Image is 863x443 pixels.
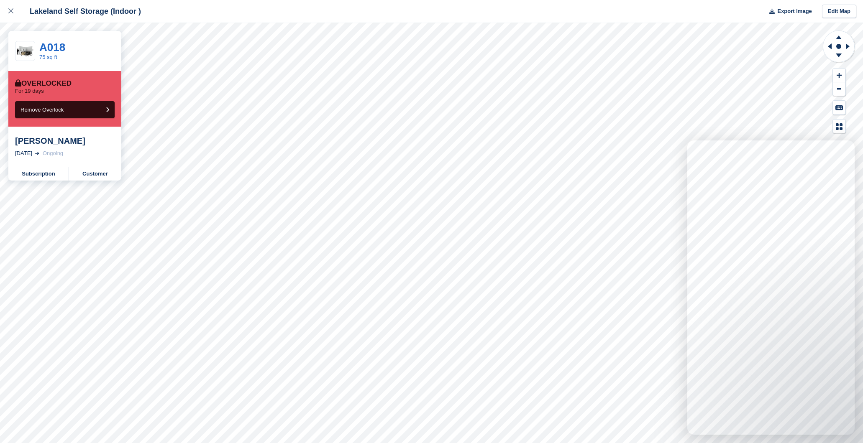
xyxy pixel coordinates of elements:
[777,7,812,15] span: Export Image
[35,152,39,155] img: arrow-right-light-icn-cde0832a797a2874e46488d9cf13f60e5c3a73dbe684e267c42b8395dfbc2abf.svg
[8,167,69,181] a: Subscription
[39,54,57,60] a: 75 sq ft
[833,82,845,96] button: Zoom Out
[15,101,115,118] button: Remove Overlock
[833,101,845,115] button: Keyboard Shortcuts
[15,44,35,59] img: 75.jpg
[833,120,845,133] button: Map Legend
[20,107,64,113] span: Remove Overlock
[22,6,141,16] div: Lakeland Self Storage (Indoor )
[43,149,63,158] div: Ongoing
[15,136,115,146] div: [PERSON_NAME]
[15,88,44,94] p: For 19 days
[833,69,845,82] button: Zoom In
[39,41,65,53] a: A018
[15,79,72,88] div: Overlocked
[15,149,32,158] div: [DATE]
[69,167,121,181] a: Customer
[687,140,855,435] iframe: Intercom live chat
[764,5,812,18] button: Export Image
[822,5,856,18] a: Edit Map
